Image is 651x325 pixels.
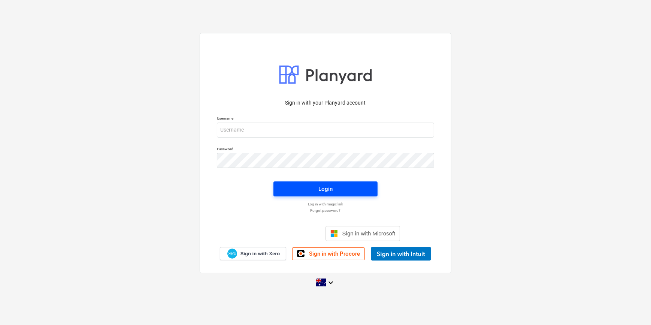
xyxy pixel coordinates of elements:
[326,278,335,287] i: keyboard_arrow_down
[273,181,378,196] button: Login
[213,208,438,213] a: Forgot password?
[247,225,323,242] iframe: Sign in with Google Button
[342,230,396,237] span: Sign in with Microsoft
[217,123,434,138] input: Username
[217,147,434,153] p: Password
[217,99,434,107] p: Sign in with your Planyard account
[318,184,333,194] div: Login
[220,247,287,260] a: Sign in with Xero
[227,249,237,259] img: Xero logo
[292,247,365,260] a: Sign in with Procore
[330,230,338,237] img: Microsoft logo
[240,250,280,257] span: Sign in with Xero
[309,250,360,257] span: Sign in with Procore
[213,202,438,207] a: Log in with magic link
[217,116,434,122] p: Username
